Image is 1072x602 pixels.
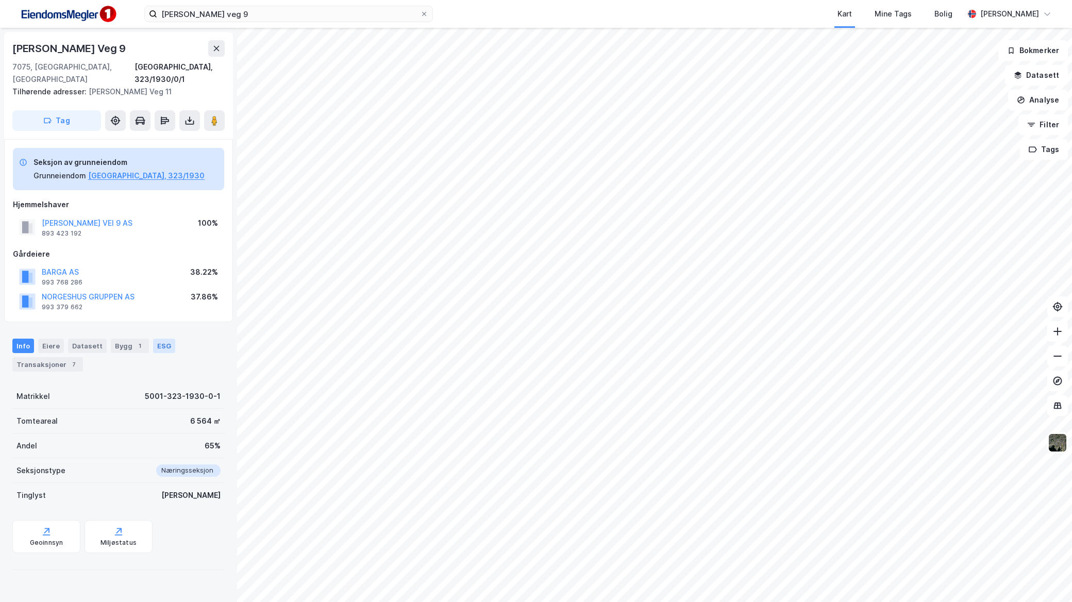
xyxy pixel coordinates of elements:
div: ESG [153,339,175,353]
iframe: Chat Widget [1020,553,1072,602]
span: Tilhørende adresser: [12,87,89,96]
div: Grunneiendom [33,170,86,182]
div: Gårdeiere [13,248,224,260]
div: [PERSON_NAME] [980,8,1039,20]
div: Transaksjoner [12,357,83,372]
button: Filter [1018,114,1068,135]
div: [GEOGRAPHIC_DATA], 323/1930/0/1 [135,61,225,86]
div: Geoinnsyn [30,539,63,547]
div: Datasett [68,339,107,353]
div: Bolig [934,8,952,20]
div: Eiere [38,339,64,353]
div: [PERSON_NAME] [161,489,221,501]
button: Analyse [1008,90,1068,110]
img: 9k= [1048,433,1067,453]
div: 993 768 286 [42,278,82,287]
button: Datasett [1005,65,1068,86]
div: Tomteareal [16,415,58,427]
div: Matrikkel [16,390,50,403]
button: Tag [12,110,101,131]
div: Kart [837,8,852,20]
div: 37.86% [191,291,218,303]
div: Andel [16,440,37,452]
div: 893 423 192 [42,229,81,238]
div: 7 [69,359,79,370]
div: 38.22% [190,266,218,278]
div: Seksjonstype [16,464,65,477]
div: 65% [205,440,221,452]
img: F4PB6Px+NJ5v8B7XTbfpPpyloAAAAASUVORK5CYII= [16,3,120,26]
div: Bygg [111,339,149,353]
button: Bokmerker [998,40,1068,61]
div: 6 564 ㎡ [190,415,221,427]
button: [GEOGRAPHIC_DATA], 323/1930 [88,170,205,182]
div: 100% [198,217,218,229]
div: Miljøstatus [100,539,137,547]
div: 1 [135,341,145,351]
div: 7075, [GEOGRAPHIC_DATA], [GEOGRAPHIC_DATA] [12,61,135,86]
div: Info [12,339,34,353]
div: [PERSON_NAME] Veg 11 [12,86,216,98]
div: Seksjon av grunneiendom [33,156,205,169]
button: Tags [1020,139,1068,160]
div: [PERSON_NAME] Veg 9 [12,40,128,57]
div: Kontrollprogram for chat [1020,553,1072,602]
div: Tinglyst [16,489,46,501]
div: Mine Tags [875,8,912,20]
div: 993 379 662 [42,303,82,311]
div: 5001-323-1930-0-1 [145,390,221,403]
div: Hjemmelshaver [13,198,224,211]
input: Søk på adresse, matrikkel, gårdeiere, leietakere eller personer [157,6,420,22]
